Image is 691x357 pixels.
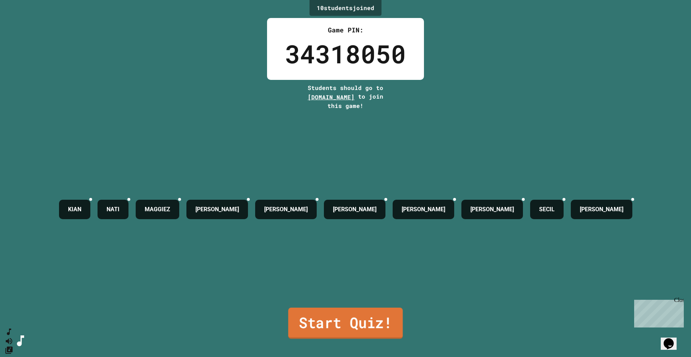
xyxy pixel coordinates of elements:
h4: [PERSON_NAME] [333,205,376,214]
a: Start Quiz! [288,308,403,339]
h4: KIAN [68,205,81,214]
h4: [PERSON_NAME] [402,205,445,214]
div: Chat with us now!Close [3,3,50,46]
button: Mute music [5,336,13,345]
iframe: chat widget [661,328,684,350]
div: 34318050 [285,35,406,73]
button: Change Music [5,345,13,354]
h4: MAGGIEZ [145,205,170,214]
h4: NATI [107,205,119,214]
div: Game PIN: [285,25,406,35]
span: [DOMAIN_NAME] [308,93,354,101]
h4: [PERSON_NAME] [580,205,623,214]
h4: [PERSON_NAME] [195,205,239,214]
div: Students should go to to join this game! [301,83,390,110]
h4: [PERSON_NAME] [470,205,514,214]
h4: [PERSON_NAME] [264,205,308,214]
iframe: chat widget [631,297,684,327]
button: SpeedDial basic example [5,327,13,336]
h4: SECIL [539,205,555,214]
